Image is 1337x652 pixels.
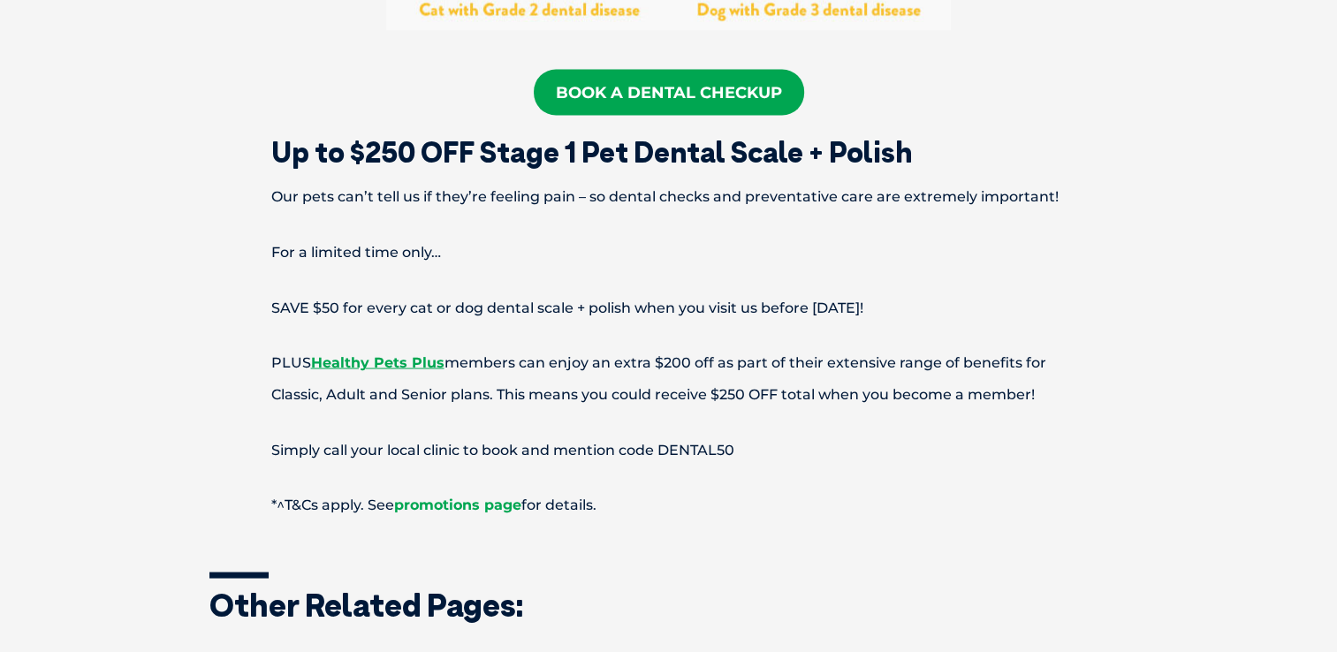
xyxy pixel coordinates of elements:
[534,69,804,115] a: Book a Dental Checkup
[209,137,1128,165] h2: Up to $250 OFF Stage 1 Pet Dental Scale + Polish
[209,434,1128,466] p: Simply call your local clinic to book and mention code DENTAL50
[394,496,521,512] a: promotions page
[311,353,444,370] a: Healthy Pets Plus
[209,180,1128,212] p: Our pets can’t tell us if they’re feeling pain – so dental checks and preventative care are extre...
[209,489,1128,520] p: *^T&Cs apply. See for details.
[209,292,1128,323] p: SAVE $50 for every cat or dog dental scale + polish when you visit us before [DATE]!
[209,236,1128,268] p: For a limited time only…
[209,346,1128,410] p: PLUS members can enjoy an extra $200 off as part of their extensive range of benefits for Classic...
[209,588,1128,620] h3: Other related pages:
